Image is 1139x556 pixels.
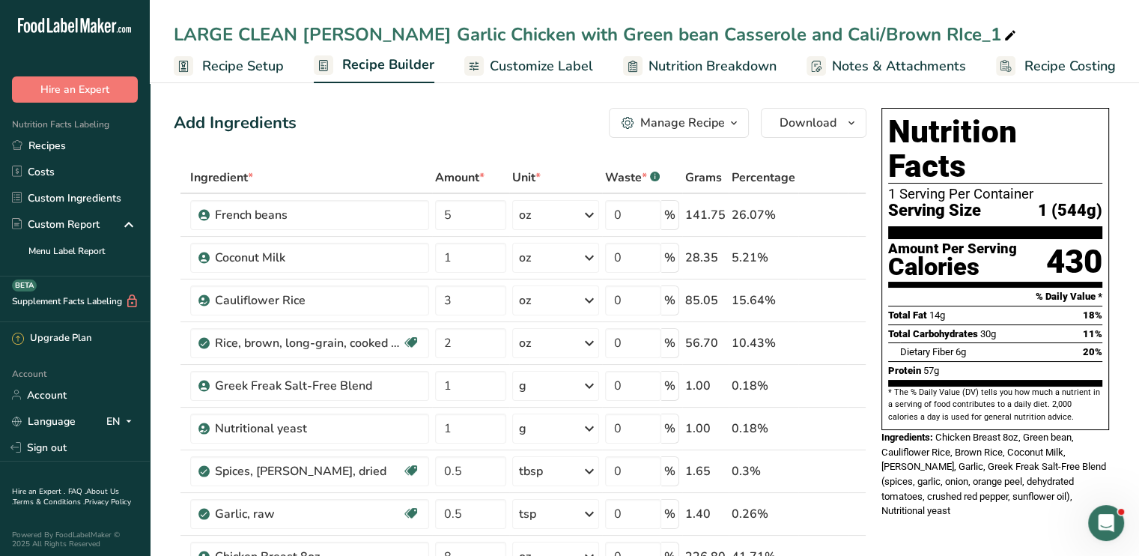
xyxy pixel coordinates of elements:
span: Download [780,114,836,132]
a: Nutrition Breakdown [623,49,777,83]
div: French beans [215,206,402,224]
div: 56.70 [685,334,726,352]
a: Terms & Conditions . [13,497,85,507]
div: Powered By FoodLabelMaker © 2025 All Rights Reserved [12,531,138,549]
div: Amount Per Serving [888,242,1017,256]
span: Dietary Fiber [900,346,953,357]
div: Manage Recipe [640,114,725,132]
div: 430 [1046,242,1102,282]
div: oz [519,334,531,352]
a: Customize Label [464,49,593,83]
div: tsp [519,505,536,523]
div: Waste [605,169,660,187]
span: 11% [1083,328,1102,339]
span: Recipe Builder [342,55,434,75]
span: Ingredients: [881,432,933,443]
div: 10.43% [732,334,795,352]
span: Total Carbohydrates [888,328,978,339]
section: % Daily Value * [888,288,1102,306]
div: Garlic, raw [215,505,402,523]
span: Chicken Breast 8oz, Green bean, Cauliflower Rice, Brown Rice, Coconut Milk, [PERSON_NAME], Garlic... [881,432,1106,516]
div: Coconut Milk [215,249,402,267]
div: 0.26% [732,505,795,523]
div: 0.3% [732,462,795,480]
button: Manage Recipe [609,108,749,138]
button: Download [761,108,866,138]
div: Add Ingredients [174,111,297,136]
div: 1.40 [685,505,726,523]
button: Hire an Expert [12,76,138,103]
div: LARGE CLEAN [PERSON_NAME] Garlic Chicken with Green bean Casserole and Cali/Brown RIce_1 [174,21,1019,48]
div: 28.35 [685,249,726,267]
span: 14g [929,309,945,321]
span: Notes & Attachments [832,56,966,76]
div: 141.75 [685,206,726,224]
span: 18% [1083,309,1102,321]
a: Recipe Builder [314,48,434,84]
section: * The % Daily Value (DV) tells you how much a nutrient in a serving of food contributes to a dail... [888,387,1102,423]
span: Recipe Setup [202,56,284,76]
div: 85.05 [685,291,726,309]
a: Recipe Setup [174,49,284,83]
span: Percentage [732,169,795,187]
div: 0.18% [732,420,795,438]
span: 6g [956,346,966,357]
div: 1.00 [685,377,726,395]
span: Amount [435,169,485,187]
span: Recipe Costing [1024,56,1116,76]
span: Unit [512,169,541,187]
span: Grams [685,169,722,187]
a: About Us . [12,486,119,507]
div: g [519,377,526,395]
div: 15.64% [732,291,795,309]
a: Privacy Policy [85,497,131,507]
div: 1.00 [685,420,726,438]
iframe: Intercom live chat [1088,505,1124,541]
div: Nutritional yeast [215,420,402,438]
div: Calories [888,256,1017,278]
span: Protein [888,365,921,376]
div: oz [519,249,531,267]
a: Language [12,408,76,435]
span: 30g [980,328,996,339]
div: Upgrade Plan [12,331,91,346]
div: g [519,420,526,438]
div: oz [519,291,531,309]
div: 1.65 [685,462,726,480]
div: Rice, brown, long-grain, cooked (Includes foods for USDA's Food Distribution Program) [215,334,402,352]
div: BETA [12,279,37,291]
a: Notes & Attachments [807,49,966,83]
div: 1 Serving Per Container [888,187,1102,202]
a: FAQ . [68,486,86,497]
div: 0.18% [732,377,795,395]
span: 1 (544g) [1038,202,1102,220]
span: Nutrition Breakdown [649,56,777,76]
div: Custom Report [12,217,100,232]
div: tbsp [519,462,543,480]
div: Greek Freak Salt-Free Blend [215,377,402,395]
div: 5.21% [732,249,795,267]
div: 26.07% [732,206,795,224]
div: Cauliflower Rice [215,291,402,309]
h1: Nutrition Facts [888,115,1102,184]
span: Customize Label [490,56,593,76]
span: 57g [923,365,939,376]
div: oz [519,206,531,224]
a: Hire an Expert . [12,486,65,497]
span: Ingredient [190,169,253,187]
div: Spices, [PERSON_NAME], dried [215,462,402,480]
span: 20% [1083,346,1102,357]
span: Total Fat [888,309,927,321]
div: EN [106,412,138,430]
a: Recipe Costing [996,49,1116,83]
span: Serving Size [888,202,981,220]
